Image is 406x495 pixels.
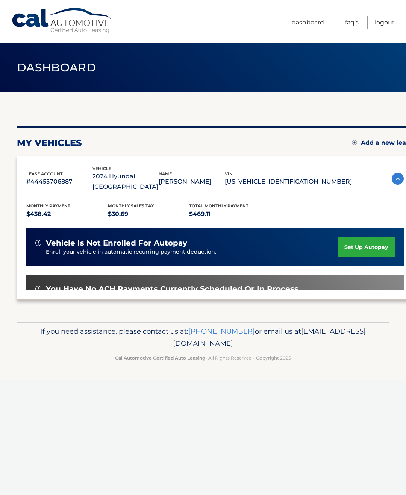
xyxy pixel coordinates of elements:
[92,171,159,192] p: 2024 Hyundai [GEOGRAPHIC_DATA]
[46,248,338,256] p: Enroll your vehicle in automatic recurring payment deduction.
[352,140,357,145] img: add.svg
[375,16,395,29] a: Logout
[46,284,300,294] span: You have no ACH payments currently scheduled or in process.
[115,355,205,361] strong: Cal Automotive Certified Auto Leasing
[225,171,233,176] span: vin
[188,327,255,336] a: [PHONE_NUMBER]
[189,203,248,208] span: Total Monthly Payment
[26,209,108,219] p: $438.42
[345,16,359,29] a: FAQ's
[35,286,41,292] img: alert-white.svg
[28,354,378,362] p: - All Rights Reserved - Copyright 2025
[108,209,189,219] p: $30.69
[26,203,70,208] span: Monthly Payment
[159,171,172,176] span: name
[159,176,225,187] p: [PERSON_NAME]
[392,173,404,185] img: accordion-active.svg
[108,203,154,208] span: Monthly sales Tax
[17,137,82,149] h2: my vehicles
[338,237,395,257] a: set up autopay
[17,61,96,74] span: Dashboard
[26,176,92,187] p: #44455706887
[28,325,378,349] p: If you need assistance, please contact us at: or email us at
[46,238,187,248] span: vehicle is not enrolled for autopay
[292,16,324,29] a: Dashboard
[189,209,271,219] p: $469.11
[225,176,352,187] p: [US_VEHICLE_IDENTIFICATION_NUMBER]
[26,171,63,176] span: lease account
[11,8,113,34] a: Cal Automotive
[92,166,111,171] span: vehicle
[35,240,41,246] img: alert-white.svg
